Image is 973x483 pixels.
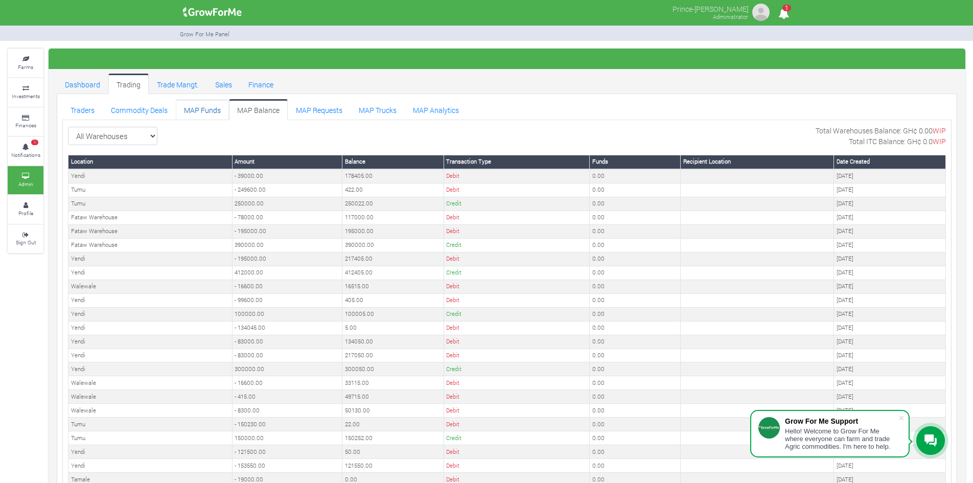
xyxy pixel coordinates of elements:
td: Debit [444,418,590,431]
td: Debit [444,335,590,349]
i: Notifications [774,2,794,25]
td: 0.00 [590,445,681,459]
td: [DATE] [834,293,946,307]
th: Transaction Type [444,155,590,169]
td: Credit [444,307,590,321]
td: 150252.00 [342,431,444,445]
th: Amount [232,155,342,169]
td: 117000.00 [342,211,444,224]
td: 217050.00 [342,349,444,362]
a: MAP Funds [176,99,229,120]
td: 0.00 [590,293,681,307]
a: Investments [8,78,43,106]
td: 0.00 [590,252,681,266]
td: 22.00 [342,418,444,431]
small: Investments [12,93,40,100]
td: 150000.00 [232,431,342,445]
small: Profile [18,210,33,217]
td: [DATE] [834,376,946,390]
td: Debit [444,280,590,293]
td: Walewale [68,376,233,390]
p: Total Warehouses Balance: GH¢ 0.00 [816,125,946,136]
td: Debit [444,211,590,224]
td: - 195000.00 [232,252,342,266]
td: Debit [444,349,590,362]
a: 1 [774,10,794,19]
td: Debit [444,169,590,183]
td: Credit [444,431,590,445]
td: 16515.00 [342,280,444,293]
td: - 78000.00 [232,211,342,224]
th: Funds [590,155,681,169]
td: Fataw Warehouse [68,211,233,224]
a: Commodity Deals [103,99,176,120]
td: 412405.00 [342,266,444,280]
td: 0.00 [590,335,681,349]
a: Profile [8,195,43,223]
a: Finances [8,108,43,136]
td: 0.00 [590,197,681,211]
td: Yendi [68,459,233,473]
td: 178405.00 [342,169,444,183]
td: 422.00 [342,183,444,197]
small: Notifications [11,151,40,158]
td: 0.00 [590,362,681,376]
td: 50130.00 [342,404,444,418]
td: Credit [444,197,590,211]
td: Yendi [68,307,233,321]
td: 121550.00 [342,459,444,473]
td: Debit [444,252,590,266]
td: 0.00 [590,280,681,293]
td: Credit [444,238,590,252]
span: WIP [933,136,946,146]
small: Grow For Me Panel [180,30,229,38]
td: 300050.00 [342,362,444,376]
td: Tumu [68,183,233,197]
td: 100005.00 [342,307,444,321]
td: - 249600.00 [232,183,342,197]
td: 390000.00 [232,238,342,252]
td: 0.00 [590,390,681,404]
td: Yendi [68,335,233,349]
span: 1 [31,140,38,146]
td: [DATE] [834,404,946,418]
td: 412000.00 [232,266,342,280]
td: Tumu [68,431,233,445]
td: Debit [444,183,590,197]
td: [DATE] [834,252,946,266]
td: Debit [444,404,590,418]
td: - 83000.00 [232,335,342,349]
small: Admin [18,180,33,188]
td: 100000.00 [232,307,342,321]
td: 390000.00 [342,238,444,252]
td: - 134045.00 [232,321,342,335]
td: - 16600.00 [232,376,342,390]
td: [DATE] [834,197,946,211]
td: Credit [444,266,590,280]
td: [DATE] [834,183,946,197]
td: [DATE] [834,224,946,238]
a: Admin [8,166,43,194]
td: 33115.00 [342,376,444,390]
th: Location [68,155,233,169]
td: [DATE] [834,390,946,404]
a: MAP Analytics [405,99,467,120]
td: - 83000.00 [232,349,342,362]
td: 0.00 [590,404,681,418]
a: 1 Notifications [8,137,43,165]
td: Credit [444,362,590,376]
a: Traders [62,99,103,120]
td: Tumu [68,418,233,431]
img: growforme image [179,2,245,22]
p: Prince-[PERSON_NAME] [673,2,748,14]
a: MAP Requests [288,99,351,120]
td: 0.00 [590,211,681,224]
span: WIP [933,126,946,135]
td: 0.00 [590,459,681,473]
td: Yendi [68,445,233,459]
td: [DATE] [834,362,946,376]
td: 250022.00 [342,197,444,211]
td: 405.00 [342,293,444,307]
td: - 99600.00 [232,293,342,307]
td: 0.00 [590,224,681,238]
